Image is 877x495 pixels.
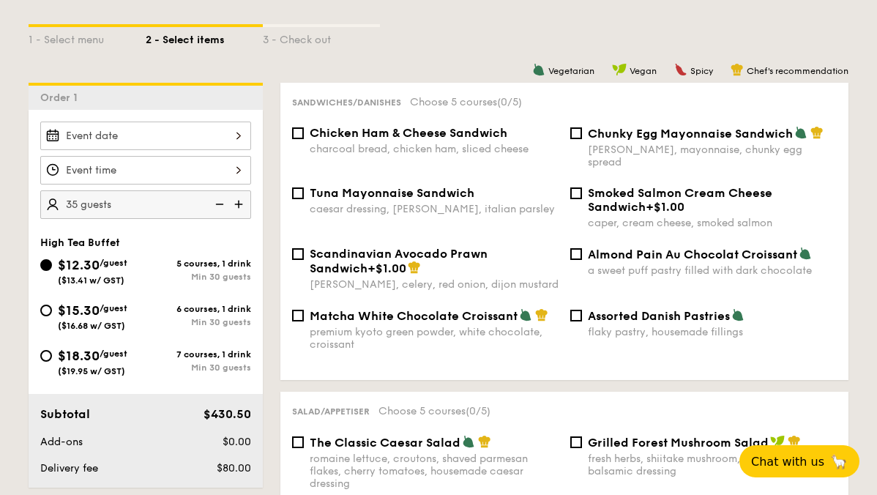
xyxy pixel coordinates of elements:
span: Choose 5 courses [378,405,490,417]
span: Salad/Appetiser [292,406,370,417]
span: Choose 5 courses [410,96,522,108]
span: Chicken Ham & Cheese Sandwich [310,126,507,140]
div: flaky pastry, housemade fillings [588,326,837,338]
img: icon-vegetarian.fe4039eb.svg [532,63,545,76]
div: caesar dressing, [PERSON_NAME], italian parsley [310,203,559,215]
button: Chat with us🦙 [739,445,859,477]
span: Scandinavian Avocado Prawn Sandwich [310,247,488,275]
div: Min 30 guests [146,272,251,282]
span: $80.00 [217,462,251,474]
span: Almond Pain Au Chocolat Croissant [588,247,797,261]
div: a sweet puff pastry filled with dark chocolate [588,264,837,277]
span: Chunky Egg Mayonnaise Sandwich [588,127,793,141]
img: icon-vegetarian.fe4039eb.svg [462,435,475,448]
input: Event date [40,122,251,150]
span: $430.50 [204,407,251,421]
input: Event time [40,156,251,185]
div: 2 - Select items [146,27,263,48]
input: $15.30/guest($16.68 w/ GST)6 courses, 1 drinkMin 30 guests [40,305,52,316]
span: Order 1 [40,92,83,104]
input: Chicken Ham & Cheese Sandwichcharcoal bread, chicken ham, sliced cheese [292,127,304,139]
img: icon-chef-hat.a58ddaea.svg [535,308,548,321]
img: icon-chef-hat.a58ddaea.svg [408,261,421,274]
div: [PERSON_NAME], celery, red onion, dijon mustard [310,278,559,291]
input: Smoked Salmon Cream Cheese Sandwich+$1.00caper, cream cheese, smoked salmon [570,187,582,199]
span: Assorted Danish Pastries [588,309,730,323]
span: The Classic Caesar Salad [310,436,460,450]
span: $15.30 [58,302,100,319]
div: 6 courses, 1 drink [146,304,251,314]
div: 1 - Select menu [29,27,146,48]
img: icon-add.58712e84.svg [229,190,251,218]
span: $12.30 [58,257,100,273]
input: Tuna Mayonnaise Sandwichcaesar dressing, [PERSON_NAME], italian parsley [292,187,304,199]
input: $12.30/guest($13.41 w/ GST)5 courses, 1 drinkMin 30 guests [40,259,52,271]
img: icon-vegan.f8ff3823.svg [612,63,627,76]
input: The Classic Caesar Saladromaine lettuce, croutons, shaved parmesan flakes, cherry tomatoes, house... [292,436,304,448]
span: +$1.00 [646,200,684,214]
img: icon-chef-hat.a58ddaea.svg [478,435,491,448]
input: Number of guests [40,190,251,219]
span: Matcha White Chocolate Croissant [310,309,518,323]
input: Scandinavian Avocado Prawn Sandwich+$1.00[PERSON_NAME], celery, red onion, dijon mustard [292,248,304,260]
div: fresh herbs, shiitake mushroom, king oyster, balsamic dressing [588,453,837,477]
div: premium kyoto green powder, white chocolate, croissant [310,326,559,351]
span: 🦙 [830,453,848,470]
div: romaine lettuce, croutons, shaved parmesan flakes, cherry tomatoes, housemade caesar dressing [310,453,559,490]
input: $18.30/guest($19.95 w/ GST)7 courses, 1 drinkMin 30 guests [40,350,52,362]
span: Vegan [630,66,657,76]
span: Chef's recommendation [747,66,848,76]
img: icon-chef-hat.a58ddaea.svg [731,63,744,76]
img: icon-vegetarian.fe4039eb.svg [519,308,532,321]
img: icon-vegetarian.fe4039eb.svg [731,308,744,321]
div: charcoal bread, chicken ham, sliced cheese [310,143,559,155]
span: (0/5) [466,405,490,417]
span: Subtotal [40,407,90,421]
input: Almond Pain Au Chocolat Croissanta sweet puff pastry filled with dark chocolate [570,248,582,260]
span: Delivery fee [40,462,98,474]
span: Sandwiches/Danishes [292,97,401,108]
div: caper, cream cheese, smoked salmon [588,217,837,229]
span: ($16.68 w/ GST) [58,321,125,331]
div: [PERSON_NAME], mayonnaise, chunky egg spread [588,144,837,168]
span: Vegetarian [548,66,594,76]
span: Tuna Mayonnaise Sandwich [310,186,474,200]
span: ($19.95 w/ GST) [58,366,125,376]
div: 7 courses, 1 drink [146,349,251,360]
span: High Tea Buffet [40,237,120,249]
span: Smoked Salmon Cream Cheese Sandwich [588,186,772,214]
span: +$1.00 [367,261,406,275]
img: icon-chef-hat.a58ddaea.svg [810,126,824,139]
div: Min 30 guests [146,317,251,327]
span: /guest [100,303,127,313]
div: 5 courses, 1 drink [146,258,251,269]
span: Spicy [690,66,713,76]
span: (0/5) [497,96,522,108]
span: Chat with us [751,455,824,469]
img: icon-vegetarian.fe4039eb.svg [799,247,812,260]
div: 3 - Check out [263,27,380,48]
img: icon-spicy.37a8142b.svg [674,63,687,76]
img: icon-vegetarian.fe4039eb.svg [794,126,807,139]
img: icon-vegan.f8ff3823.svg [770,435,785,448]
span: $0.00 [223,436,251,448]
input: Assorted Danish Pastriesflaky pastry, housemade fillings [570,310,582,321]
span: /guest [100,349,127,359]
span: /guest [100,258,127,268]
input: Grilled Forest Mushroom Saladfresh herbs, shiitake mushroom, king oyster, balsamic dressing [570,436,582,448]
div: Min 30 guests [146,362,251,373]
input: Matcha White Chocolate Croissantpremium kyoto green powder, white chocolate, croissant [292,310,304,321]
input: Chunky Egg Mayonnaise Sandwich[PERSON_NAME], mayonnaise, chunky egg spread [570,127,582,139]
span: Grilled Forest Mushroom Salad [588,436,769,450]
img: icon-chef-hat.a58ddaea.svg [788,435,801,448]
img: icon-reduce.1d2dbef1.svg [207,190,229,218]
span: ($13.41 w/ GST) [58,275,124,286]
span: Add-ons [40,436,83,448]
span: $18.30 [58,348,100,364]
